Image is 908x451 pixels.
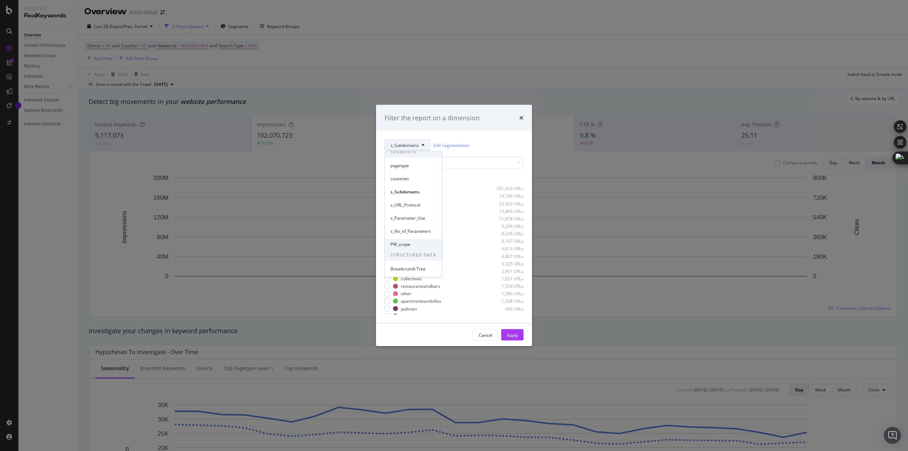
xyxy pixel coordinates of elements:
div: 23,432 URLs [489,200,524,207]
span: countries [391,176,436,182]
div: 1,038 URLs [489,298,524,304]
div: 9,249 URLs [489,223,524,229]
span: s_Parameter_Use [391,215,436,221]
div: Apply [507,332,518,338]
div: other [401,291,411,297]
span: s_Subdomains [391,142,419,148]
button: s_Subdomains [384,139,431,151]
span: Breadcrumb Tree [391,266,436,272]
div: 13,869 URLs [489,208,524,214]
div: 669 URLs [489,306,524,312]
span: s_Subdomains [391,189,436,195]
div: 3,325 URLs [489,260,524,266]
div: 4,813 URLs [489,246,524,252]
div: makkah-[GEOGRAPHIC_DATA] [401,313,461,319]
div: 291,933 URLs [489,186,524,192]
a: Edit Segmentation [433,141,470,149]
div: restaurantsandbars [401,283,440,289]
div: 9,248 URLs [489,231,524,237]
div: Filter the report on a dimension [384,113,480,122]
span: pagetype [391,163,436,169]
div: Select all data available [384,175,524,181]
div: Cancel [479,332,492,338]
span: s_No_of_Parameters [391,228,436,235]
div: pullman [401,306,417,312]
span: SEGMENTS [385,146,442,158]
div: 9,197 URLs [489,238,524,244]
div: 1,621 URLs [489,276,524,282]
div: Open Intercom Messenger [884,427,901,444]
span: PW_scope [391,241,436,248]
div: 554 URLs [489,313,524,319]
div: modal [376,105,532,346]
span: s_URL_Protocol [391,202,436,208]
span: STRUCTURED DATA [385,249,442,261]
button: Apply [501,329,524,341]
div: apartmentsandvillas [401,298,441,304]
input: Search [384,156,524,169]
div: 74,199 URLs [489,193,524,199]
div: times [519,113,524,122]
div: 2,901 URLs [489,268,524,274]
div: 4,807 URLs [489,253,524,259]
div: 11,878 URLs [489,215,524,221]
div: collections [401,276,422,282]
div: 1,559 URLs [489,283,524,289]
button: Cancel [473,329,498,341]
div: 1,386 URLs [489,291,524,297]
